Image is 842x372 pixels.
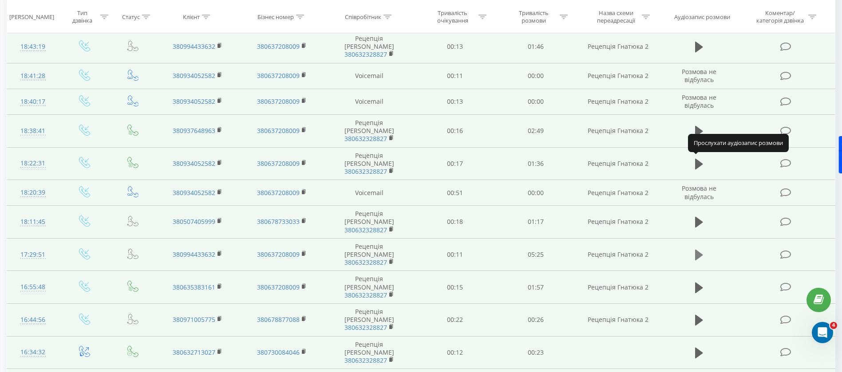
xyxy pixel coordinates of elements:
a: 380937648963 [173,126,215,135]
div: 18:22:31 [16,155,50,172]
td: Рецепція Гнатюка 2 [576,303,660,336]
div: Аудіозапис розмови [674,13,730,20]
td: 00:00 [495,89,576,114]
div: 18:43:19 [16,38,50,55]
a: 380637208009 [257,283,300,291]
div: Тривалість очікування [429,9,476,24]
td: 00:17 [415,147,495,180]
div: 16:55:48 [16,278,50,296]
td: Рецепція [PERSON_NAME] [324,147,415,180]
td: 00:51 [415,180,495,206]
div: Співробітник [345,13,381,20]
a: 380637208009 [257,126,300,135]
td: Рецепція Гнатюка 2 [576,180,660,206]
div: [PERSON_NAME] [9,13,54,20]
td: Рецепція [PERSON_NAME] [324,114,415,147]
td: 01:57 [495,271,576,304]
td: 00:11 [415,238,495,271]
td: Рецепція [PERSON_NAME] [324,336,415,369]
a: 380934052582 [173,188,215,197]
a: 380632713027 [173,348,215,356]
td: 00:18 [415,206,495,239]
a: 380635383161 [173,283,215,291]
td: 02:49 [495,114,576,147]
td: Рецепція Гнатюка 2 [576,147,660,180]
td: 01:46 [495,31,576,63]
a: 380994433632 [173,250,215,258]
a: 380632328827 [344,356,387,364]
td: Рецепція [PERSON_NAME] [324,206,415,239]
div: 18:41:28 [16,67,50,85]
td: 00:15 [415,271,495,304]
td: Рецепція Гнатюка 2 [576,31,660,63]
td: 00:26 [495,303,576,336]
div: Прослухати аудіозапис розмови [688,134,789,152]
div: 18:20:39 [16,184,50,201]
div: 16:44:56 [16,311,50,329]
a: 380632328827 [344,291,387,299]
a: 380632328827 [344,258,387,266]
div: 18:11:45 [16,213,50,231]
div: Тривалість розмови [510,9,557,24]
td: 00:00 [495,180,576,206]
td: Рецепція Гнатюка 2 [576,89,660,114]
a: 380632328827 [344,226,387,234]
td: Рецепція Гнатюка 2 [576,271,660,304]
td: 00:12 [415,336,495,369]
td: Voicemail [324,89,415,114]
td: Рецепція Гнатюка 2 [576,63,660,89]
td: Рецепція [PERSON_NAME] [324,303,415,336]
a: 380637208009 [257,159,300,168]
td: 00:11 [415,63,495,89]
a: 380678877088 [257,315,300,324]
a: 380632328827 [344,323,387,332]
div: 18:38:41 [16,122,50,140]
a: 380637208009 [257,97,300,106]
a: 380637208009 [257,42,300,51]
td: 00:16 [415,114,495,147]
td: 01:36 [495,147,576,180]
a: 380971005775 [173,315,215,324]
div: Коментар/категорія дзвінка [754,9,806,24]
td: Рецепція [PERSON_NAME] [324,238,415,271]
td: Рецепція [PERSON_NAME] [324,31,415,63]
td: Voicemail [324,63,415,89]
td: 01:17 [495,206,576,239]
td: 00:13 [415,31,495,63]
a: 380507405999 [173,217,215,226]
a: 380934052582 [173,159,215,168]
span: Розмова не відбулась [682,184,716,200]
a: 380637208009 [257,188,300,197]
a: 380632328827 [344,167,387,176]
span: Розмова не відбулась [682,67,716,84]
a: 380934052582 [173,71,215,80]
div: Тип дзвінка [67,9,98,24]
span: 4 [830,322,837,329]
td: 00:00 [495,63,576,89]
a: 380934052582 [173,97,215,106]
td: Рецепція Гнатюка 2 [576,206,660,239]
a: 380678733033 [257,217,300,226]
a: 380994433632 [173,42,215,51]
div: 17:29:51 [16,246,50,263]
td: 00:22 [415,303,495,336]
a: 380637208009 [257,250,300,258]
a: 380632328827 [344,50,387,59]
td: Voicemail [324,180,415,206]
a: 380730084046 [257,348,300,356]
td: Рецепція [PERSON_NAME] [324,271,415,304]
a: 380632328827 [344,134,387,143]
td: 00:23 [495,336,576,369]
div: Клієнт [183,13,200,20]
td: Рецепція Гнатюка 2 [576,238,660,271]
iframe: Intercom live chat [812,322,833,343]
div: 16:34:32 [16,344,50,361]
div: Назва схеми переадресації [592,9,640,24]
a: 380637208009 [257,71,300,80]
div: Бізнес номер [257,13,294,20]
span: Розмова не відбулась [682,93,716,110]
td: 00:13 [415,89,495,114]
div: 18:40:17 [16,93,50,110]
td: 05:25 [495,238,576,271]
div: Статус [122,13,140,20]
